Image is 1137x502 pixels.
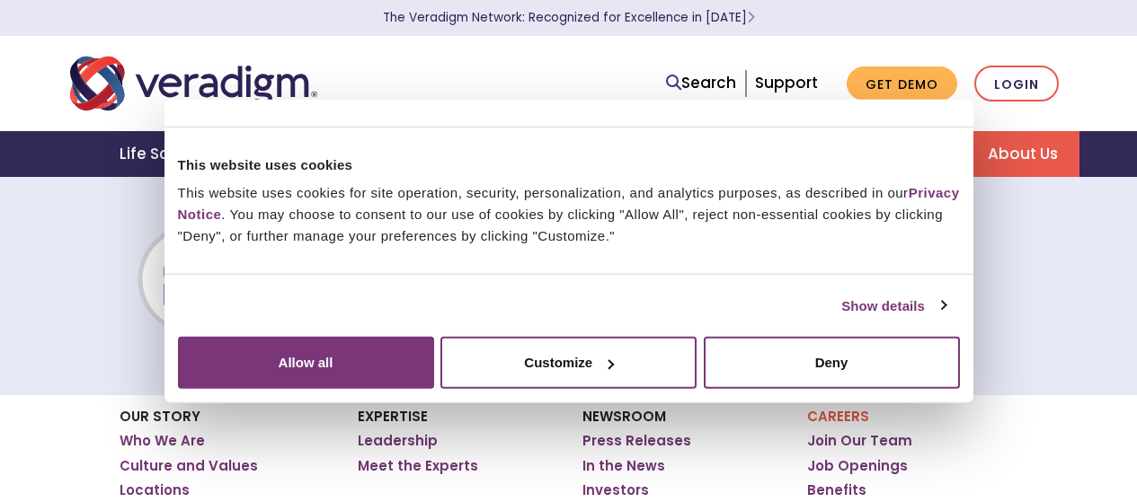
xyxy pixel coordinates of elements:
button: Allow all [178,337,434,389]
div: This website uses cookies for site operation, security, personalization, and analytics purposes, ... [178,182,960,247]
a: The Veradigm Network: Recognized for Excellence in [DATE]Learn More [383,9,755,26]
a: Job Openings [807,457,908,475]
a: Login [974,66,1059,102]
div: This website uses cookies [178,154,960,175]
a: Join Our Team [807,432,912,450]
a: Life Sciences [98,131,247,177]
a: Meet the Experts [358,457,478,475]
a: Leadership [358,432,438,450]
a: Locations [120,481,190,499]
a: Who We Are [120,432,205,450]
a: Search [666,71,736,95]
a: Investors [582,481,649,499]
img: Veradigm logo [70,54,317,113]
button: Customize [440,337,697,389]
a: Privacy Notice [178,185,960,222]
a: Culture and Values [120,457,258,475]
a: Benefits [807,481,866,499]
a: Support [755,72,818,93]
span: Learn More [747,9,755,26]
a: Show details [841,295,946,316]
a: In the News [582,457,665,475]
button: Deny [704,337,960,389]
a: About Us [966,131,1079,177]
a: Get Demo [847,66,957,101]
a: Press Releases [582,432,691,450]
